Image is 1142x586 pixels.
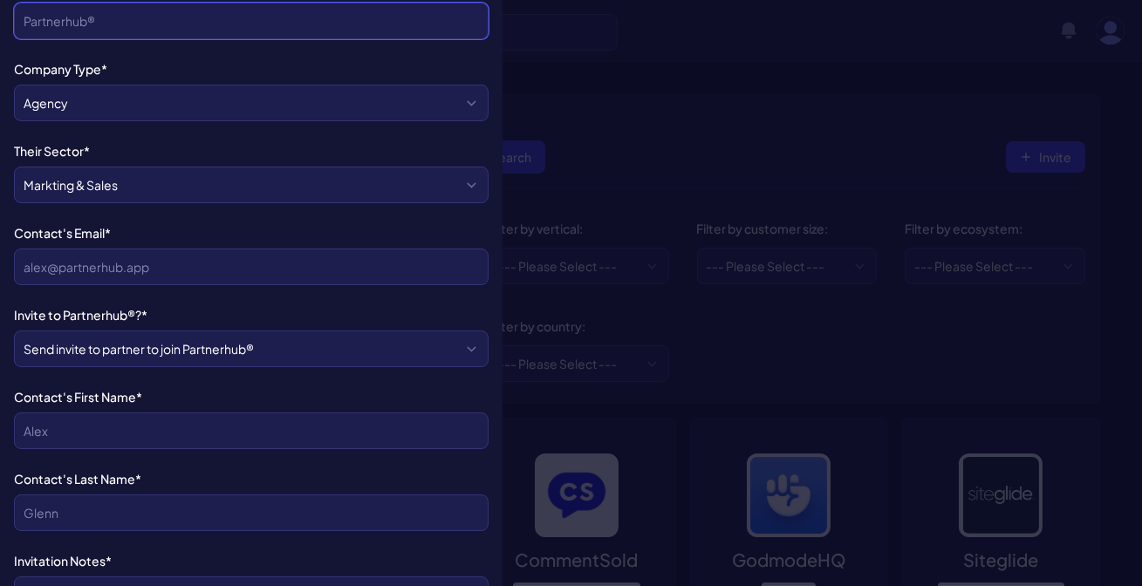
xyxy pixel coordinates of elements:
input: Alex [14,412,489,449]
label: Company Type* [14,60,489,78]
label: Invitation Notes* [14,552,489,569]
input: Glenn [14,494,489,531]
label: Their Sector* [14,142,489,160]
input: Partnerhub® [14,3,489,39]
label: Contact's First Name* [14,388,489,405]
label: Invite to Partnerhub®?* [14,306,489,324]
label: Contact's Last Name* [14,470,489,487]
input: alex@partnerhub.app [14,249,489,285]
label: Contact's Email* [14,224,489,242]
